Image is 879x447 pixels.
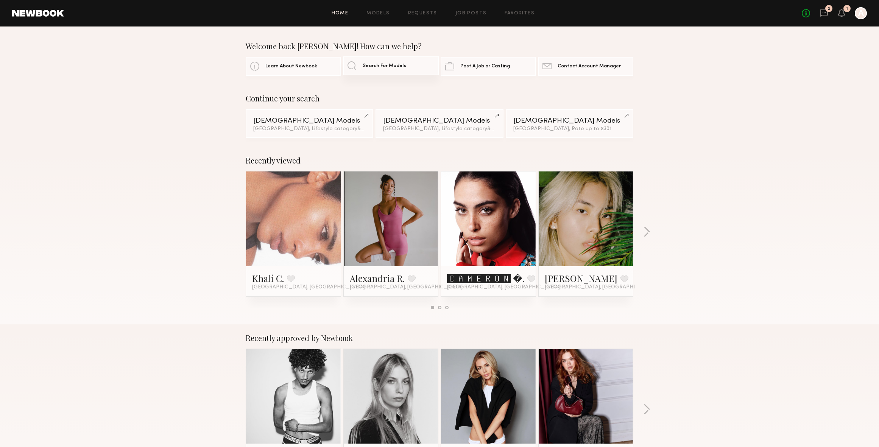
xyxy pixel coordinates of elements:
a: Post A Job or Casting [441,57,536,76]
span: Contact Account Manager [558,64,621,69]
a: [DEMOGRAPHIC_DATA] Models[GEOGRAPHIC_DATA], Lifestyle category&1other filter [376,109,503,138]
a: 2 [820,9,828,18]
a: A [855,7,867,19]
div: [GEOGRAPHIC_DATA], Lifestyle category [253,126,366,132]
div: [GEOGRAPHIC_DATA], Rate up to $301 [513,126,626,132]
div: 2 [828,7,830,11]
a: Contact Account Manager [538,57,633,76]
a: Alexandria R. [350,272,405,284]
a: Job Posts [455,11,487,16]
div: [DEMOGRAPHIC_DATA] Models [253,117,366,125]
div: 1 [846,7,848,11]
div: [DEMOGRAPHIC_DATA] Models [383,117,496,125]
a: Search For Models [343,56,438,75]
span: Search For Models [363,64,406,69]
a: Requests [408,11,437,16]
div: Welcome back [PERSON_NAME]! How can we help? [246,42,633,51]
div: Continue your search [246,94,633,103]
a: Favorites [505,11,535,16]
div: Recently approved by Newbook [246,333,633,343]
span: [GEOGRAPHIC_DATA], [GEOGRAPHIC_DATA] [350,284,463,290]
span: [GEOGRAPHIC_DATA], [GEOGRAPHIC_DATA] [545,284,658,290]
div: Recently viewed [246,156,633,165]
a: Learn About Newbook [246,57,341,76]
a: [PERSON_NAME] [545,272,617,284]
a: [DEMOGRAPHIC_DATA] Models[GEOGRAPHIC_DATA], Rate up to $301 [506,109,633,138]
a: Models [366,11,390,16]
a: 🅲🅰🅼🅴🆁🅾🅽 �. [447,272,524,284]
span: [GEOGRAPHIC_DATA], [GEOGRAPHIC_DATA] [447,284,560,290]
a: Khalí C. [252,272,284,284]
span: Learn About Newbook [265,64,317,69]
div: [DEMOGRAPHIC_DATA] Models [513,117,626,125]
a: [DEMOGRAPHIC_DATA] Models[GEOGRAPHIC_DATA], Lifestyle category&1other filter [246,109,373,138]
span: Post A Job or Casting [460,64,510,69]
span: & 1 other filter [487,126,520,131]
span: & 1 other filter [357,126,390,131]
div: [GEOGRAPHIC_DATA], Lifestyle category [383,126,496,132]
span: [GEOGRAPHIC_DATA], [GEOGRAPHIC_DATA] [252,284,365,290]
a: Home [332,11,349,16]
